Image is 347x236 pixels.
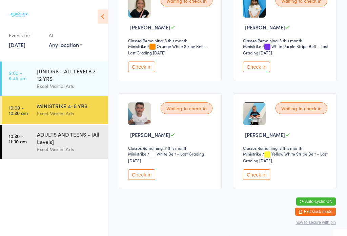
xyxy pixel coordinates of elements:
span: / White Belt – Last Grading [DATE] [128,151,204,163]
button: Check in [128,62,155,72]
div: Waiting to check in [275,102,327,114]
div: Any location [49,41,82,48]
span: / Yellow White Stripe Belt – Last Grading [DATE] [243,151,328,163]
time: 9:00 - 9:45 am [9,70,26,81]
span: [PERSON_NAME] [245,24,285,31]
img: image1750664862.png [243,102,266,125]
div: Excel Martial Arts [37,145,102,153]
button: how to secure with pin [295,220,336,225]
div: Excel Martial Arts [37,110,102,117]
div: Classes Remaining: 3 this month [128,38,215,43]
div: Ministrike [243,151,261,157]
img: Excel Martial Arts [7,5,32,23]
div: Ministrike [243,43,261,49]
div: Classes Remaining: 7 this month [128,145,215,151]
a: 9:00 -9:45 amJUNIORS - ALL LEVELS 7-12 YRSExcel Martial Arts [2,62,108,96]
button: Exit kiosk mode [295,208,336,216]
div: Events for [9,30,42,41]
button: Auto-cycle: ON [296,197,336,206]
span: [PERSON_NAME] [245,131,285,138]
div: JUNIORS - ALL LEVELS 7-12 YRS [37,67,102,82]
a: 10:00 -10:30 amMINISTRIKE 4-6 YRSExcel Martial Arts [2,96,108,124]
div: Ministrike [128,43,146,49]
span: [PERSON_NAME] [130,24,170,31]
div: MINISTRIKE 4-6 YRS [37,102,102,110]
img: image1752691182.png [128,102,151,125]
div: ADULTS AND TEENS - [All Levels] [37,131,102,145]
span: [PERSON_NAME] [130,131,170,138]
div: Excel Martial Arts [37,82,102,90]
span: / Orange White Stripe Belt – Last Grading [DATE] [128,43,207,55]
button: Check in [243,169,270,180]
div: Classes Remaining: 3 this month [243,38,329,43]
a: [DATE] [9,41,25,48]
div: Classes Remaining: 3 this month [243,145,329,151]
time: 10:30 - 11:30 am [9,133,27,144]
a: 10:30 -11:30 amADULTS AND TEENS - [All Levels]Excel Martial Arts [2,125,108,159]
time: 10:00 - 10:30 am [9,105,28,116]
button: Check in [128,169,155,180]
div: Waiting to check in [161,102,212,114]
span: / White Purple Stripe Belt – Last Grading [DATE] [243,43,328,55]
button: Check in [243,62,270,72]
div: At [49,30,82,41]
div: Ministrike [128,151,146,157]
